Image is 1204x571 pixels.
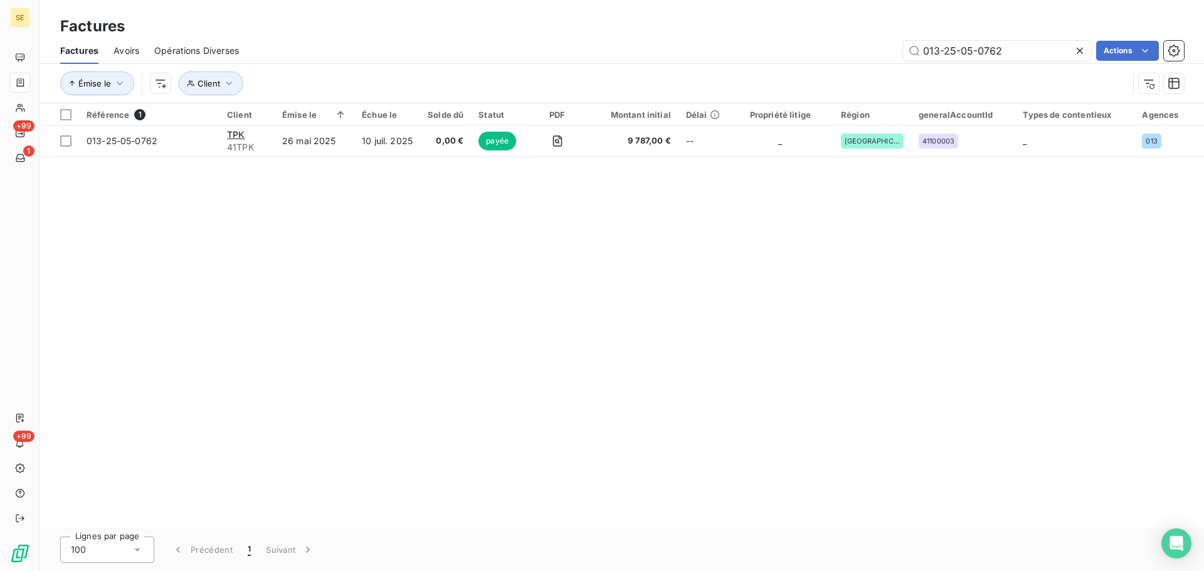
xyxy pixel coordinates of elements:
span: Opérations Diverses [154,45,239,57]
span: payée [478,132,516,150]
div: Montant initial [596,110,671,120]
td: 26 mai 2025 [275,126,354,156]
button: Précédent [164,537,240,563]
span: [GEOGRAPHIC_DATA] [845,137,900,145]
span: TPK [227,129,245,140]
div: Types de contentieux [1023,110,1127,120]
span: Client [198,78,220,88]
span: _ [778,135,782,146]
span: Factures [60,45,98,57]
span: 013-25-05-0762 [87,135,157,146]
span: Référence [87,110,129,120]
td: -- [679,126,727,156]
input: Rechercher [903,41,1091,61]
span: 013 [1146,137,1157,145]
div: generalAccountId [919,110,1008,120]
div: Client [227,110,267,120]
span: _ [1023,135,1027,146]
span: 0,00 € [428,135,463,147]
div: Open Intercom Messenger [1161,528,1191,558]
span: 41100003 [922,137,954,145]
span: 1 [23,145,34,157]
span: 1 [248,543,251,556]
div: Propriété litige [735,110,826,120]
h3: Factures [60,15,125,38]
span: Émise le [78,78,111,88]
button: Émise le [60,71,134,95]
div: PDF [534,110,580,120]
button: 1 [240,537,258,563]
span: 9 787,00 € [596,135,671,147]
img: Logo LeanPay [10,543,30,563]
span: 100 [71,543,86,556]
span: 1 [134,109,145,120]
button: Client [179,71,243,95]
div: SE [10,8,30,28]
div: Émise le [282,110,347,120]
button: Suivant [258,537,322,563]
span: +99 [13,120,34,132]
div: Agences [1142,110,1193,120]
div: Région [841,110,904,120]
span: +99 [13,431,34,442]
span: 41TPK [227,141,267,154]
div: Délai [686,110,720,120]
div: Solde dû [428,110,463,120]
div: Échue le [362,110,413,120]
button: Actions [1096,41,1159,61]
div: Statut [478,110,519,120]
td: 10 juil. 2025 [354,126,420,156]
span: Avoirs [114,45,139,57]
